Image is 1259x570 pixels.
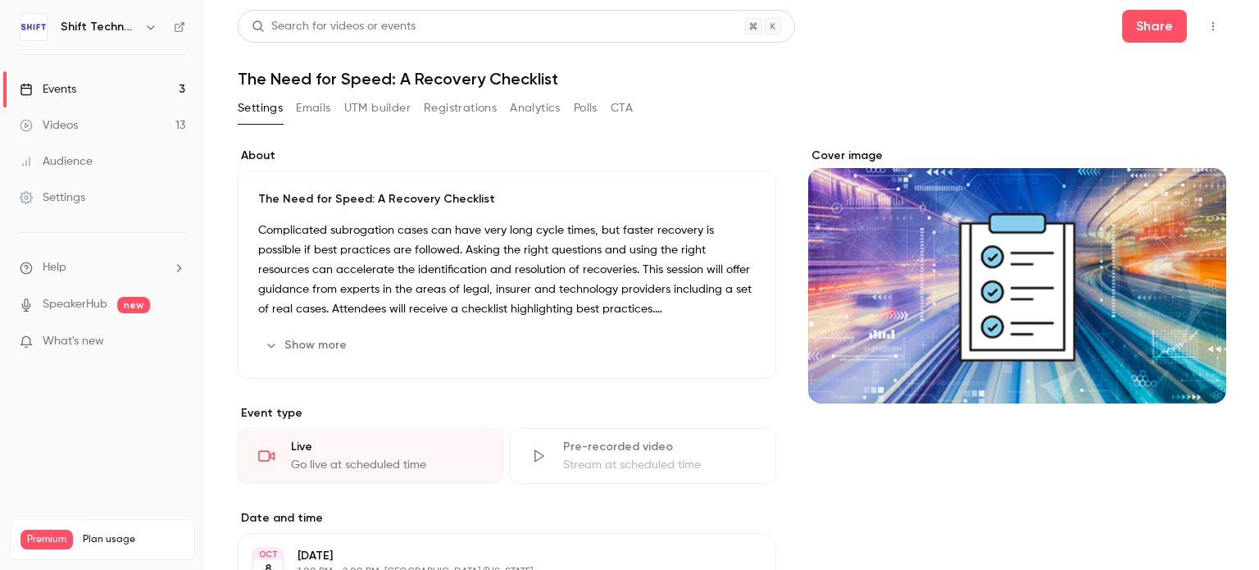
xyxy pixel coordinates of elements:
span: Plan usage [83,533,184,546]
div: Audience [20,153,93,170]
button: Emails [296,95,330,121]
div: Search for videos or events [252,18,416,35]
img: Shift Technology [20,14,47,40]
div: Pre-recorded videoStream at scheduled time [510,428,775,484]
div: Settings [20,189,85,206]
div: Events [20,81,76,98]
div: LiveGo live at scheduled time [238,428,503,484]
div: Go live at scheduled time [291,457,483,473]
button: Show more [258,332,357,358]
span: new [117,297,150,313]
label: Cover image [808,148,1226,164]
li: help-dropdown-opener [20,259,185,276]
button: Registrations [424,95,497,121]
label: Date and time [238,510,775,527]
h1: The Need for Speed: A Recovery Checklist [238,69,1226,89]
span: Help [43,259,66,276]
a: SpeakerHub [43,296,107,313]
div: Stream at scheduled time [563,457,755,473]
span: Premium [20,530,73,549]
div: OCT [253,549,283,560]
p: Event type [238,405,775,422]
section: Cover image [808,148,1226,404]
label: About [238,148,775,164]
h6: Shift Technology [61,19,138,35]
span: What's new [43,333,104,350]
iframe: Noticeable Trigger [166,335,185,349]
button: Settings [238,95,283,121]
button: UTM builder [344,95,411,121]
div: Pre-recorded video [563,439,755,455]
p: Complicated subrogation cases can have very long cycle times, but faster recovery is possible if ... [258,221,755,319]
button: CTA [611,95,633,121]
button: Polls [574,95,598,121]
div: Live [291,439,483,455]
button: Share [1122,10,1187,43]
p: The Need for Speed: A Recovery Checklist [258,191,755,207]
p: [DATE] [298,548,689,564]
div: Videos [20,117,78,134]
button: Analytics [510,95,561,121]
